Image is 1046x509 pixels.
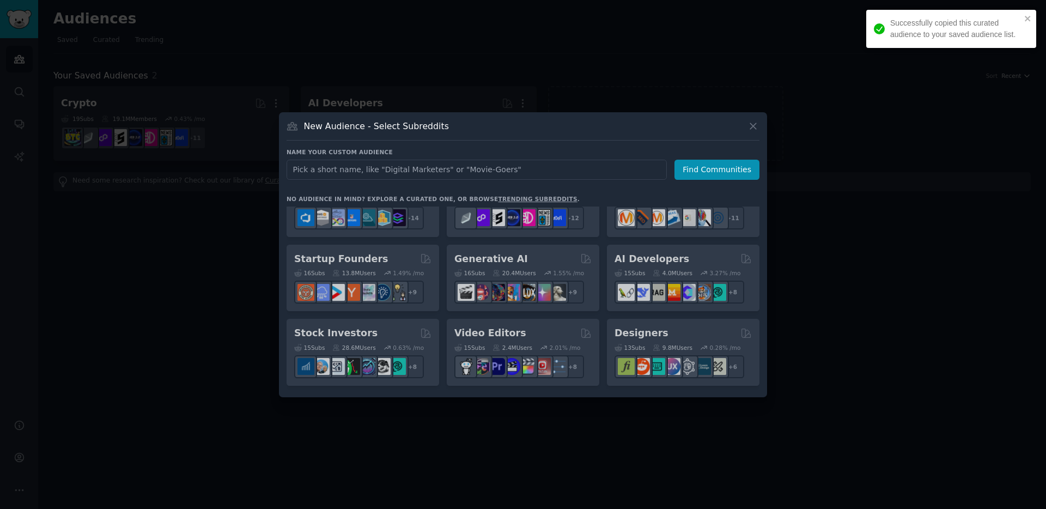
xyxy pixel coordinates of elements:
[287,195,580,203] div: No audience in mind? Explore a curated one, or browse .
[304,120,449,132] h3: New Audience - Select Subreddits
[890,17,1021,40] div: Successfully copied this curated audience to your saved audience list.
[498,196,577,202] a: trending subreddits
[674,160,759,180] button: Find Communities
[1024,14,1032,23] button: close
[287,148,759,156] h3: Name your custom audience
[287,160,667,180] input: Pick a short name, like "Digital Marketers" or "Movie-Goers"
